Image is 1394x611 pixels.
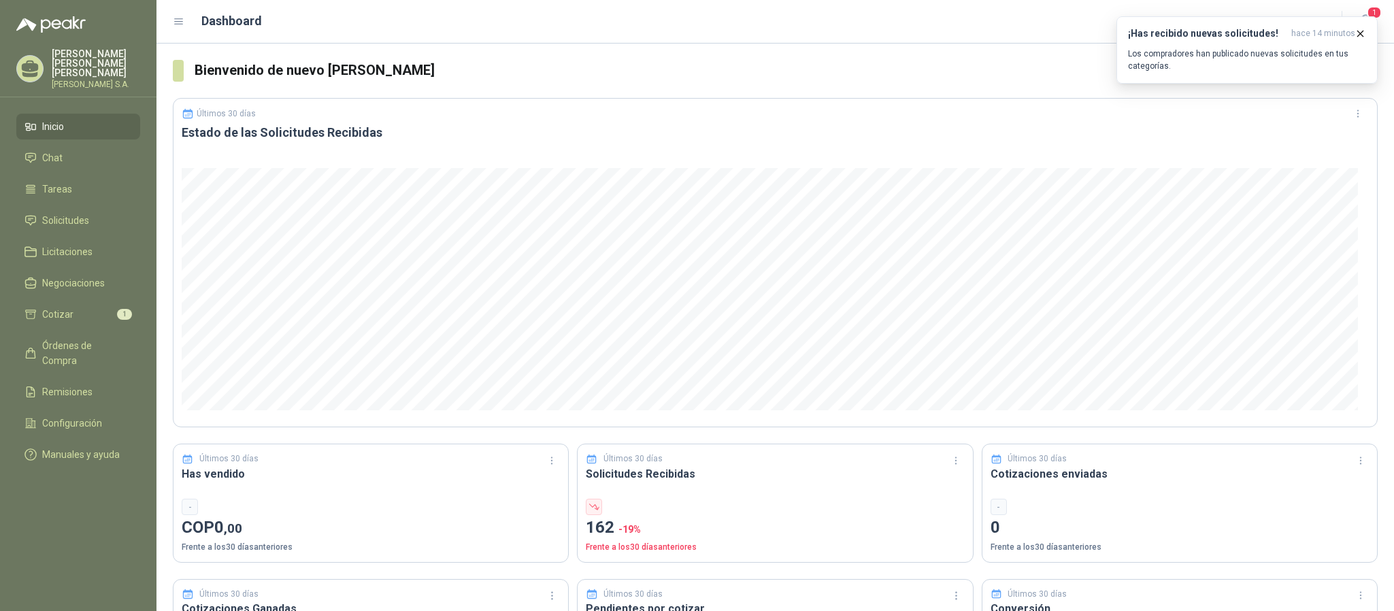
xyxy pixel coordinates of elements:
p: Últimos 30 días [199,452,259,465]
span: 1 [117,309,132,320]
span: Tareas [42,182,72,197]
span: Configuración [42,416,102,431]
h1: Dashboard [201,12,262,31]
p: Frente a los 30 días anteriores [182,541,560,554]
span: Manuales y ayuda [42,447,120,462]
a: Configuración [16,410,140,436]
span: Solicitudes [42,213,89,228]
a: Negociaciones [16,270,140,296]
p: Frente a los 30 días anteriores [991,541,1369,554]
p: Últimos 30 días [199,588,259,601]
span: Órdenes de Compra [42,338,127,368]
img: Logo peakr [16,16,86,33]
a: Tareas [16,176,140,202]
div: - [182,499,198,515]
span: 1 [1367,6,1382,19]
span: -19 % [618,524,641,535]
span: 0 [214,518,242,537]
a: Solicitudes [16,208,140,233]
span: ,00 [224,521,242,536]
p: Últimos 30 días [1008,588,1067,601]
h3: Cotizaciones enviadas [991,465,1369,482]
p: COP [182,515,560,541]
p: Últimos 30 días [603,588,663,601]
p: 0 [991,515,1369,541]
span: hace 14 minutos [1291,28,1355,39]
h3: Has vendido [182,465,560,482]
a: Manuales y ayuda [16,442,140,467]
span: Negociaciones [42,276,105,291]
p: [PERSON_NAME] [PERSON_NAME] [PERSON_NAME] [52,49,140,78]
a: Chat [16,145,140,171]
span: Remisiones [42,384,93,399]
span: Chat [42,150,63,165]
a: Inicio [16,114,140,139]
h3: Bienvenido de nuevo [PERSON_NAME] [195,60,1378,81]
p: Últimos 30 días [603,452,663,465]
div: - [991,499,1007,515]
p: Últimos 30 días [197,109,256,118]
h3: Solicitudes Recibidas [586,465,964,482]
a: Remisiones [16,379,140,405]
span: Licitaciones [42,244,93,259]
span: Cotizar [42,307,73,322]
h3: Estado de las Solicitudes Recibidas [182,125,1369,141]
p: [PERSON_NAME] S.A. [52,80,140,88]
a: Cotizar1 [16,301,140,327]
p: Últimos 30 días [1008,452,1067,465]
p: 162 [586,515,964,541]
p: Los compradores han publicado nuevas solicitudes en tus categorías. [1128,48,1366,72]
h3: ¡Has recibido nuevas solicitudes! [1128,28,1286,39]
button: ¡Has recibido nuevas solicitudes!hace 14 minutos Los compradores han publicado nuevas solicitudes... [1116,16,1378,84]
button: 1 [1353,10,1378,34]
a: Licitaciones [16,239,140,265]
a: Órdenes de Compra [16,333,140,374]
span: Inicio [42,119,64,134]
p: Frente a los 30 días anteriores [586,541,964,554]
